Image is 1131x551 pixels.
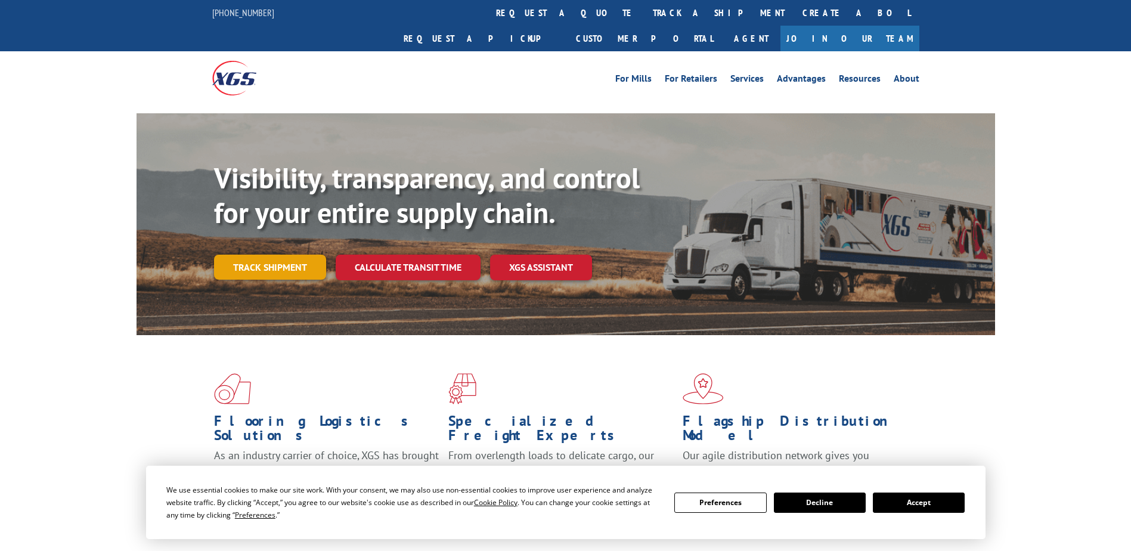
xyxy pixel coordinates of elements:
div: We use essential cookies to make our site work. With your consent, we may also use non-essential ... [166,484,660,521]
a: For Retailers [665,74,717,87]
a: Request a pickup [395,26,567,51]
a: [PHONE_NUMBER] [212,7,274,18]
a: For Mills [615,74,652,87]
a: Customer Portal [567,26,722,51]
h1: Flooring Logistics Solutions [214,414,439,448]
a: Agent [722,26,780,51]
h1: Specialized Freight Experts [448,414,674,448]
span: Cookie Policy [474,497,518,507]
span: Our agile distribution network gives you nationwide inventory management on demand. [683,448,902,476]
img: xgs-icon-flagship-distribution-model-red [683,373,724,404]
a: Track shipment [214,255,326,280]
span: Preferences [235,510,275,520]
a: Join Our Team [780,26,919,51]
b: Visibility, transparency, and control for your entire supply chain. [214,159,640,231]
img: xgs-icon-focused-on-flooring-red [448,373,476,404]
span: As an industry carrier of choice, XGS has brought innovation and dedication to flooring logistics... [214,448,439,491]
a: About [894,74,919,87]
a: XGS ASSISTANT [490,255,592,280]
a: Advantages [777,74,826,87]
div: Cookie Consent Prompt [146,466,986,539]
button: Accept [873,493,965,513]
a: Services [730,74,764,87]
button: Preferences [674,493,766,513]
a: Calculate transit time [336,255,481,280]
img: xgs-icon-total-supply-chain-intelligence-red [214,373,251,404]
a: Resources [839,74,881,87]
p: From overlength loads to delicate cargo, our experienced staff knows the best way to move your fr... [448,448,674,502]
h1: Flagship Distribution Model [683,414,908,448]
button: Decline [774,493,866,513]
